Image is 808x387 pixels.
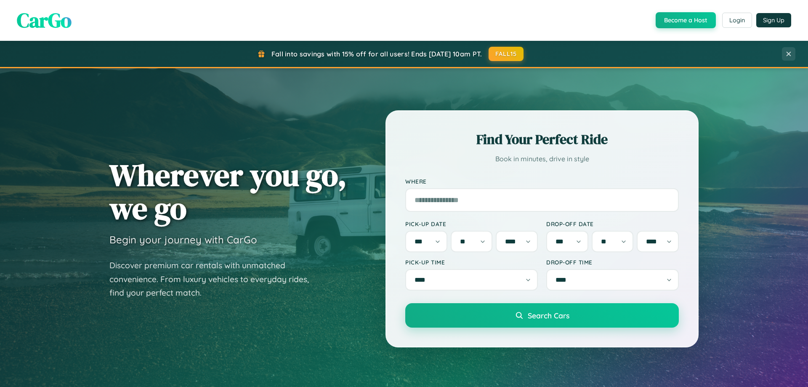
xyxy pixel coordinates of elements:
span: CarGo [17,6,72,34]
h1: Wherever you go, we go [109,158,347,225]
button: Login [722,13,752,28]
button: Search Cars [405,303,679,328]
label: Drop-off Date [546,220,679,227]
label: Where [405,178,679,185]
span: Search Cars [528,311,569,320]
span: Fall into savings with 15% off for all users! Ends [DATE] 10am PT. [271,50,482,58]
label: Pick-up Date [405,220,538,227]
button: FALL15 [489,47,524,61]
label: Pick-up Time [405,259,538,266]
h3: Begin your journey with CarGo [109,233,257,246]
h2: Find Your Perfect Ride [405,130,679,149]
p: Book in minutes, drive in style [405,153,679,165]
button: Become a Host [656,12,716,28]
label: Drop-off Time [546,259,679,266]
p: Discover premium car rentals with unmatched convenience. From luxury vehicles to everyday rides, ... [109,259,320,300]
button: Sign Up [756,13,791,27]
